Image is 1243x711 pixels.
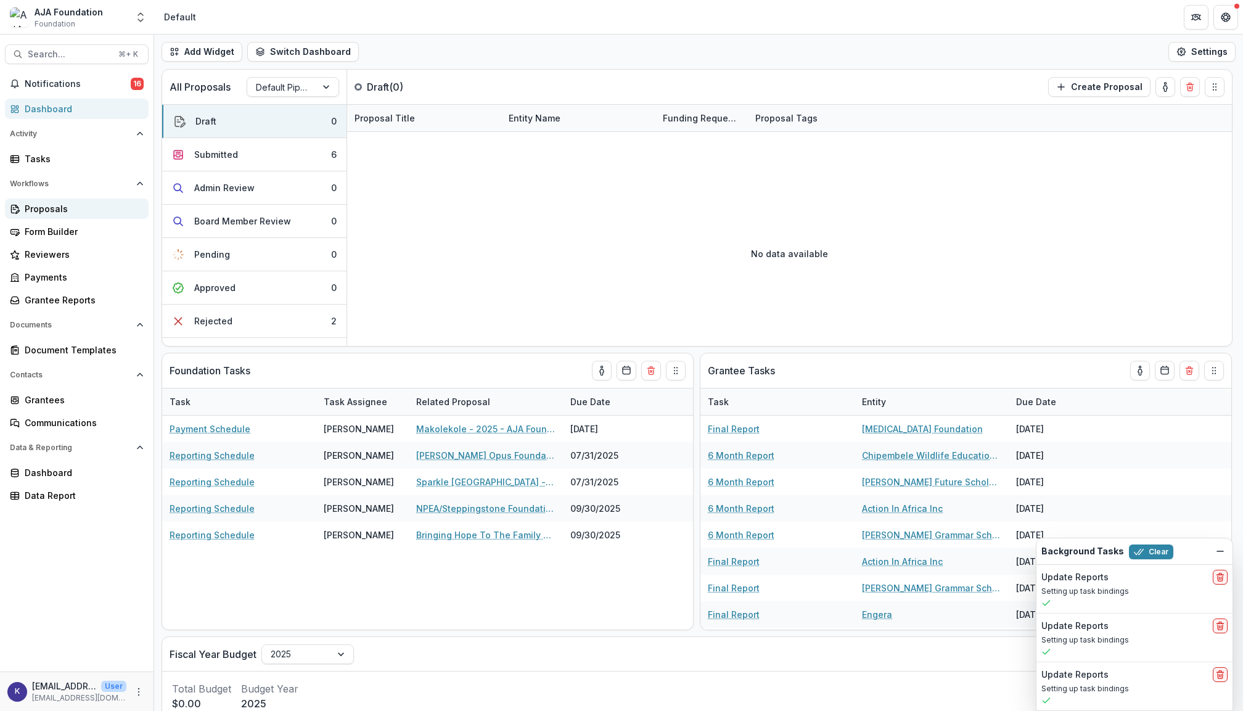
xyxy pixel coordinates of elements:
[617,361,636,380] button: Calendar
[5,267,149,287] a: Payments
[194,181,255,194] div: Admin Review
[25,225,139,238] div: Form Builder
[862,528,1001,541] a: [PERSON_NAME] Grammar School Pathfinder Program
[563,395,618,408] div: Due Date
[1009,548,1101,575] div: [DATE]
[708,363,775,378] p: Grantee Tasks
[1205,77,1225,97] button: Drag
[855,388,1009,415] div: Entity
[324,528,394,541] div: [PERSON_NAME]
[170,502,255,515] a: Reporting Schedule
[25,294,139,306] div: Grantee Reports
[28,49,111,60] span: Search...
[331,281,337,294] div: 0
[641,361,661,380] button: Delete card
[1155,77,1175,97] button: toggle-assigned-to-me
[1041,546,1124,557] h2: Background Tasks
[162,205,347,238] button: Board Member Review0
[563,442,655,469] div: 07/31/2025
[1041,635,1228,646] p: Setting up task bindings
[170,475,255,488] a: Reporting Schedule
[862,502,943,515] a: Action In Africa Inc
[1009,388,1101,415] div: Due Date
[170,80,231,94] p: All Proposals
[162,271,347,305] button: Approved0
[5,462,149,483] a: Dashboard
[324,422,394,435] div: [PERSON_NAME]
[563,495,655,522] div: 09/30/2025
[1213,5,1238,30] button: Get Help
[5,290,149,310] a: Grantee Reports
[700,395,736,408] div: Task
[501,105,655,131] div: Entity Name
[324,449,394,462] div: [PERSON_NAME]
[162,388,316,415] div: Task
[25,416,139,429] div: Communications
[416,422,556,435] a: Makolekole - 2025 - AJA Foundation Discretionary Payment Form
[5,199,149,219] a: Proposals
[416,449,556,462] a: [PERSON_NAME] Opus Foundation - 2025 - AJA Foundation Grant Application
[194,281,236,294] div: Approved
[162,105,347,138] button: Draft0
[347,105,501,131] div: Proposal Title
[1213,667,1228,682] button: delete
[316,395,395,408] div: Task Assignee
[409,388,563,415] div: Related Proposal
[1155,361,1175,380] button: Calendar
[162,138,347,171] button: Submitted6
[331,248,337,261] div: 0
[708,475,774,488] a: 6 Month Report
[1168,42,1236,62] button: Settings
[751,247,828,260] p: No data available
[241,696,298,711] p: 2025
[170,363,250,378] p: Foundation Tasks
[1041,572,1109,583] h2: Update Reports
[324,502,394,515] div: [PERSON_NAME]
[1009,395,1064,408] div: Due Date
[25,202,139,215] div: Proposals
[10,443,131,452] span: Data & Reporting
[655,105,748,131] div: Funding Requested
[35,18,75,30] span: Foundation
[172,681,231,696] p: Total Budget
[1009,495,1101,522] div: [DATE]
[316,388,409,415] div: Task Assignee
[15,688,20,696] div: kjarrett@ajafoundation.org
[35,6,103,18] div: AJA Foundation
[247,42,359,62] button: Switch Dashboard
[5,149,149,169] a: Tasks
[5,174,149,194] button: Open Workflows
[1009,575,1101,601] div: [DATE]
[170,647,256,662] p: Fiscal Year Budget
[700,388,855,415] div: Task
[5,340,149,360] a: Document Templates
[1009,522,1101,548] div: [DATE]
[10,179,131,188] span: Workflows
[194,215,291,228] div: Board Member Review
[331,181,337,194] div: 0
[25,489,139,502] div: Data Report
[331,115,337,128] div: 0
[5,221,149,242] a: Form Builder
[5,99,149,119] a: Dashboard
[1180,77,1200,97] button: Delete card
[172,696,231,711] p: $0.00
[862,582,1001,594] a: [PERSON_NAME] Grammar School Pathfinder Program
[10,371,131,379] span: Contacts
[1213,570,1228,585] button: delete
[1041,683,1228,694] p: Setting up task bindings
[501,112,568,125] div: Entity Name
[748,112,825,125] div: Proposal Tags
[25,393,139,406] div: Grantees
[25,79,131,89] span: Notifications
[25,343,139,356] div: Document Templates
[708,555,760,568] a: Final Report
[862,475,1001,488] a: [PERSON_NAME] Future Scholars
[563,469,655,495] div: 07/31/2025
[5,365,149,385] button: Open Contacts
